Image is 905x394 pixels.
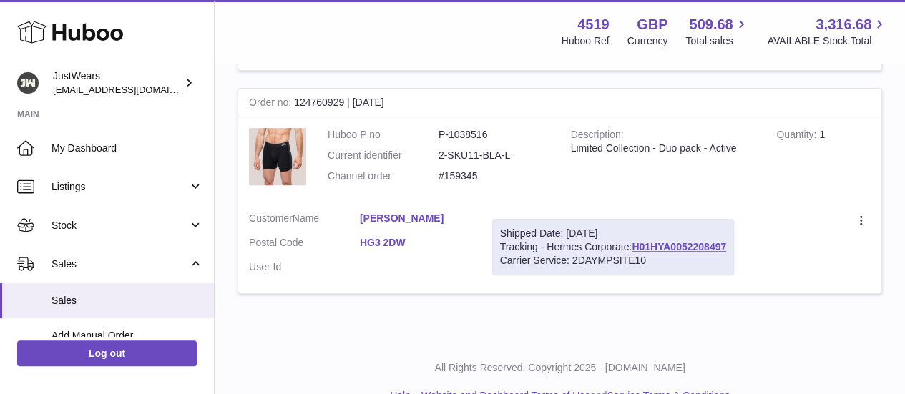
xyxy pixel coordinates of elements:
div: Currency [627,34,668,48]
span: [EMAIL_ADDRESS][DOMAIN_NAME] [53,84,210,95]
span: AVAILABLE Stock Total [767,34,888,48]
dd: #159345 [439,169,549,183]
a: 3,316.68 AVAILABLE Stock Total [767,15,888,48]
td: 1 [765,117,881,201]
div: Shipped Date: [DATE] [500,227,726,240]
span: Sales [52,257,188,271]
div: Carrier Service: 2DAYMPSITE10 [500,254,726,267]
span: Customer [249,212,293,224]
dt: Channel order [328,169,439,183]
a: HG3 2DW [360,236,471,250]
strong: Description [571,129,624,144]
dt: Huboo P no [328,128,439,142]
strong: GBP [637,15,667,34]
dd: P-1038516 [439,128,549,142]
img: internalAdmin-4519@internal.huboo.com [17,72,39,94]
strong: Quantity [776,129,819,144]
span: Total sales [685,34,749,48]
dd: 2-SKU11-BLA-L [439,149,549,162]
span: 509.68 [689,15,733,34]
dt: Postal Code [249,236,360,253]
p: All Rights Reserved. Copyright 2025 - [DOMAIN_NAME] [226,361,894,375]
dt: Name [249,212,360,229]
span: Stock [52,219,188,232]
div: Tracking - Hermes Corporate: [492,219,734,275]
div: Huboo Ref [562,34,610,48]
strong: 4519 [577,15,610,34]
a: H01HYA0052208497 [632,241,726,252]
div: 124760929 | [DATE] [238,89,881,117]
span: Sales [52,294,203,307]
dt: User Id [249,260,360,274]
span: Add Manual Order [52,329,203,343]
div: Limited Collection - Duo pack - Active [571,142,755,155]
a: Log out [17,340,197,366]
strong: Order no [249,97,294,112]
a: [PERSON_NAME] [360,212,471,225]
div: JustWears [53,69,182,97]
span: 3,316.68 [816,15,871,34]
a: 509.68 Total sales [685,15,749,48]
span: My Dashboard [52,142,203,155]
img: 1742558932.jpg [249,128,306,185]
dt: Current identifier [328,149,439,162]
span: Listings [52,180,188,194]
